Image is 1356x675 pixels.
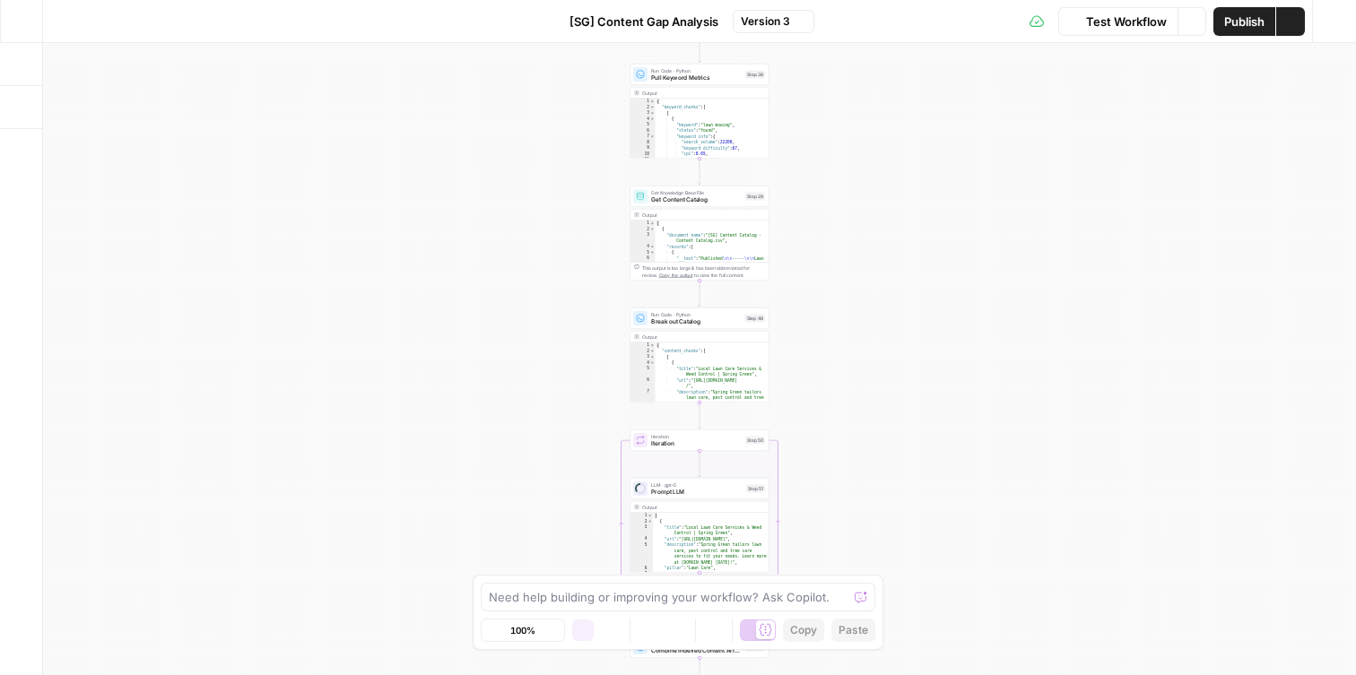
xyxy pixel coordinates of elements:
[630,105,656,111] div: 2
[630,366,656,377] div: 5
[630,571,653,577] div: 7
[1058,7,1178,36] button: Test Workflow
[659,273,693,278] span: Copy the output
[745,315,766,323] div: Step 49
[650,99,656,105] span: Toggle code folding, rows 1 through 3229
[651,311,742,318] span: Run Code · Python
[630,134,656,140] div: 7
[630,151,656,158] div: 10
[642,504,755,511] div: Output
[642,333,755,341] div: Output
[630,64,769,159] div: Run Code · PythonPull Keyword MetricsStep 38Output{ "keyword_chunks":[ [ { "keyword":"lawn mowing...
[651,74,742,82] span: Pull Keyword Metrics
[630,429,769,451] div: LoopIterationIterationStep 50
[699,159,701,185] g: Edge from step_38 to step_29
[630,478,769,573] div: LLM · gpt-5Prompt LLMStep 51Output[ { "title":"Local Lawn Care Services & Weed Control | Spring G...
[651,439,742,448] span: Iteration
[630,117,656,123] div: 4
[630,524,653,536] div: 3
[642,90,755,97] div: Output
[569,13,718,30] span: [SG] Content Gap Analysis
[642,264,765,279] div: This output is too large & has been abbreviated for review. to view the full content.
[699,451,701,477] g: Edge from step_50 to step_51
[630,360,656,367] div: 4
[630,122,656,128] div: 5
[630,342,656,349] div: 1
[630,140,656,146] div: 8
[650,227,656,233] span: Toggle code folding, rows 2 through 1043
[651,195,742,204] span: Get Content Catalog
[650,221,656,227] span: Toggle code folding, rows 1 through 1044
[745,437,765,445] div: Step 50
[1224,13,1265,30] span: Publish
[650,349,656,355] span: Toggle code folding, rows 2 through 4975
[650,110,656,117] span: Toggle code folding, rows 3 through 279
[650,360,656,367] span: Toggle code folding, rows 4 through 10
[783,619,824,642] button: Copy
[648,519,653,525] span: Toggle code folding, rows 2 through 9
[630,157,656,163] div: 11
[630,566,653,572] div: 6
[650,250,656,256] span: Toggle code folding, rows 5 through 14
[630,227,656,233] div: 2
[630,513,653,519] div: 1
[630,186,769,281] div: Get Knowledge Base FileGet Content CatalogStep 29Output[ { "document_name":"[SG] Content Catalog ...
[745,71,765,79] div: Step 38
[648,513,653,519] span: Toggle code folding, rows 1 through 802
[543,7,729,36] button: [SG] Content Gap Analysis
[651,67,742,74] span: Run Code · Python
[630,244,656,250] div: 4
[630,349,656,355] div: 2
[630,389,656,419] div: 7
[651,488,743,497] span: Prompt LLM
[699,281,701,307] g: Edge from step_29 to step_49
[642,212,755,219] div: Output
[630,110,656,117] div: 3
[630,128,656,134] div: 6
[630,536,653,542] div: 4
[651,189,742,196] span: Get Knowledge Base File
[630,99,656,105] div: 1
[650,354,656,360] span: Toggle code folding, rows 3 through 179
[790,622,817,638] span: Copy
[699,37,701,63] g: Edge from step_42-iteration-end to step_38
[630,232,656,244] div: 3
[650,342,656,349] span: Toggle code folding, rows 1 through 4976
[630,377,656,389] div: 6
[630,145,656,151] div: 9
[745,193,765,201] div: Step 29
[831,619,875,642] button: Paste
[630,519,653,525] div: 2
[651,433,742,440] span: Iteration
[746,485,765,493] div: Step 51
[651,481,743,489] span: LLM · gpt-5
[741,13,790,30] span: Version 3
[1213,7,1275,36] button: Publish
[630,221,656,227] div: 1
[630,307,769,402] div: Run Code · PythonBreak out CatalogStep 49Output{ "content_chunks":[ [ { "title":"Local Lawn Care ...
[630,542,653,566] div: 5
[733,10,814,33] button: Version 3
[510,623,535,637] span: 100%
[630,354,656,360] div: 3
[650,134,656,140] span: Toggle code folding, rows 7 through 13
[651,646,742,655] span: Combine Indexed Content Arrays
[630,250,656,256] div: 5
[651,317,742,326] span: Break out Catalog
[699,402,701,428] g: Edge from step_49 to step_50
[630,255,656,320] div: 6
[1086,13,1167,30] span: Test Workflow
[650,105,656,111] span: Toggle code folding, rows 2 through 3228
[839,622,868,638] span: Paste
[650,244,656,250] span: Toggle code folding, rows 4 through 1042
[650,117,656,123] span: Toggle code folding, rows 4 through 14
